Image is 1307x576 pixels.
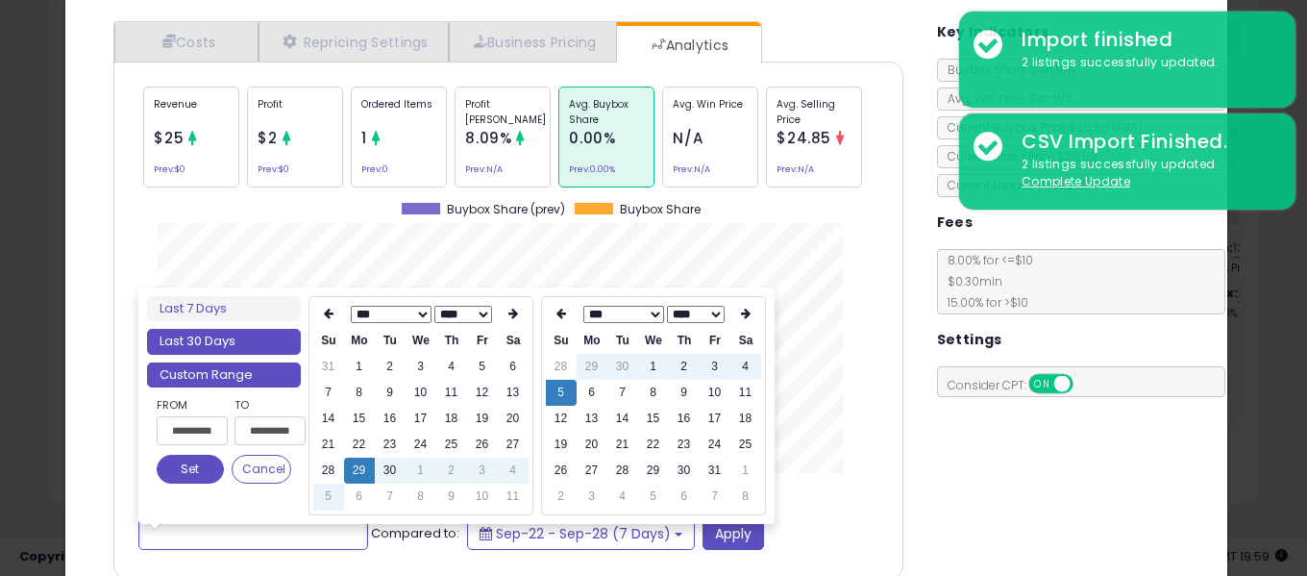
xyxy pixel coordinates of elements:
[700,380,730,406] td: 10
[361,128,367,148] span: 1
[234,395,291,414] label: To
[607,328,638,354] th: Tu
[577,380,607,406] td: 6
[730,406,761,432] td: 18
[938,62,1075,78] span: BuyBox Share 24h: N/A
[673,128,703,148] span: N/A
[938,177,1107,193] span: Current Landed Price: $25.56
[157,395,224,414] label: From
[669,380,700,406] td: 9
[436,458,467,484] td: 2
[607,354,638,380] td: 30
[700,354,730,380] td: 3
[669,458,700,484] td: 30
[638,328,669,354] th: We
[569,97,644,126] p: Avg. Buybox Share
[730,354,761,380] td: 4
[258,128,277,148] span: $2
[669,354,700,380] td: 2
[1007,54,1281,72] div: 2 listings successfully updated.
[700,432,730,458] td: 24
[669,432,700,458] td: 23
[375,354,406,380] td: 2
[638,432,669,458] td: 22
[157,455,224,484] button: Set
[436,432,467,458] td: 25
[467,484,498,510] td: 10
[344,406,375,432] td: 15
[669,484,700,510] td: 6
[607,458,638,484] td: 28
[467,380,498,406] td: 12
[465,128,511,148] span: 8.09%
[673,97,748,126] p: Avg. Win Price
[937,328,1002,352] h5: Settings
[730,432,761,458] td: 25
[938,119,1143,136] span: Current Buybox Price:
[546,380,577,406] td: 5
[344,432,375,458] td: 22
[1007,26,1281,54] div: Import finished
[546,484,577,510] td: 2
[607,484,638,510] td: 4
[344,354,375,380] td: 1
[344,380,375,406] td: 8
[313,380,344,406] td: 7
[371,523,459,541] span: Compared to:
[313,432,344,458] td: 21
[607,406,638,432] td: 14
[167,524,344,543] span: Sep-29 - Oct-05 (7 Days)
[1007,156,1281,191] div: 2 listings successfully updated.
[638,354,669,380] td: 1
[700,406,730,432] td: 17
[465,97,540,126] p: Profit [PERSON_NAME]
[436,380,467,406] td: 11
[313,328,344,354] th: Su
[1022,173,1130,189] u: Complete Update
[465,166,503,172] small: Prev: N/A
[375,328,406,354] th: Tu
[154,166,185,172] small: Prev: $0
[638,380,669,406] td: 8
[406,406,436,432] td: 17
[730,484,761,510] td: 8
[669,328,700,354] th: Th
[607,380,638,406] td: 7
[436,484,467,510] td: 9
[937,211,974,235] h5: Fees
[577,328,607,354] th: Mo
[938,148,1097,164] span: Current Listed Price: $25.56
[569,128,615,148] span: 0.00%
[406,484,436,510] td: 8
[375,484,406,510] td: 7
[730,328,761,354] th: Sa
[938,294,1028,311] span: 15.00 % for > $10
[147,329,301,355] li: Last 30 Days
[938,377,1098,393] span: Consider CPT:
[673,166,710,172] small: Prev: N/A
[730,380,761,406] td: 11
[436,354,467,380] td: 4
[436,328,467,354] th: Th
[777,97,851,126] p: Avg. Selling Price
[406,380,436,406] td: 10
[258,166,289,172] small: Prev: $0
[607,432,638,458] td: 21
[730,458,761,484] td: 1
[375,406,406,432] td: 16
[700,484,730,510] td: 7
[700,328,730,354] th: Fr
[406,328,436,354] th: We
[467,328,498,354] th: Fr
[498,328,529,354] th: Sa
[1070,376,1100,392] span: OFF
[777,128,831,148] span: $24.85
[1007,128,1281,156] div: CSV Import Finished.
[498,354,529,380] td: 6
[577,458,607,484] td: 27
[569,166,615,172] small: Prev: 0.00%
[669,406,700,432] td: 16
[114,22,259,62] a: Costs
[344,458,375,484] td: 29
[703,517,764,550] button: Apply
